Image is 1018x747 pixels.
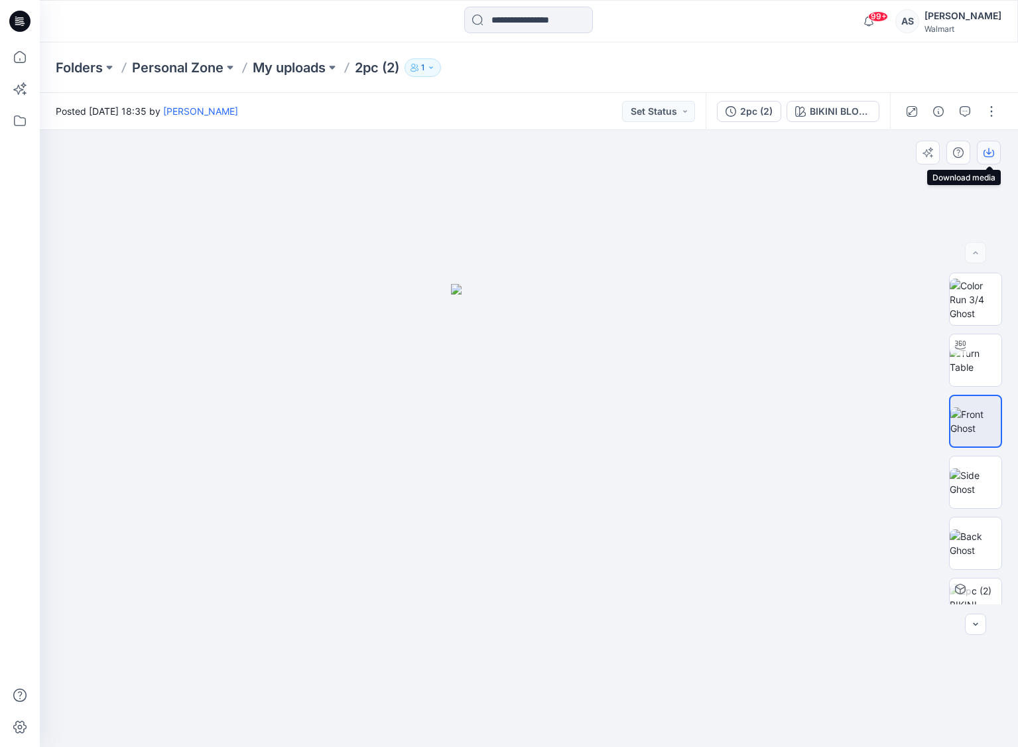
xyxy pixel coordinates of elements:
[868,11,888,22] span: 99+
[950,529,1001,557] img: Back Ghost
[355,58,399,77] p: 2pc (2)
[950,407,1001,435] img: Front Ghost
[405,58,441,77] button: 1
[810,104,871,119] div: BIKINI BLOCK 2
[950,468,1001,496] img: Side Ghost
[787,101,879,122] button: BIKINI BLOCK 2
[928,101,949,122] button: Details
[740,104,773,119] div: 2pc (2)
[451,284,607,746] img: eyJhbGciOiJIUzI1NiIsImtpZCI6IjAiLCJzbHQiOiJzZXMiLCJ0eXAiOiJKV1QifQ.eyJkYXRhIjp7InR5cGUiOiJzdG9yYW...
[950,346,1001,374] img: Turn Table
[253,58,326,77] a: My uploads
[924,8,1001,24] div: [PERSON_NAME]
[56,58,103,77] a: Folders
[924,24,1001,34] div: Walmart
[950,584,1001,626] img: 2pc (2) BIKINI BLOCK 2
[421,60,424,75] p: 1
[895,9,919,33] div: AS
[56,104,238,118] span: Posted [DATE] 18:35 by
[163,105,238,117] a: [PERSON_NAME]
[717,101,781,122] button: 2pc (2)
[950,279,1001,320] img: Color Run 3/4 Ghost
[132,58,223,77] a: Personal Zone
